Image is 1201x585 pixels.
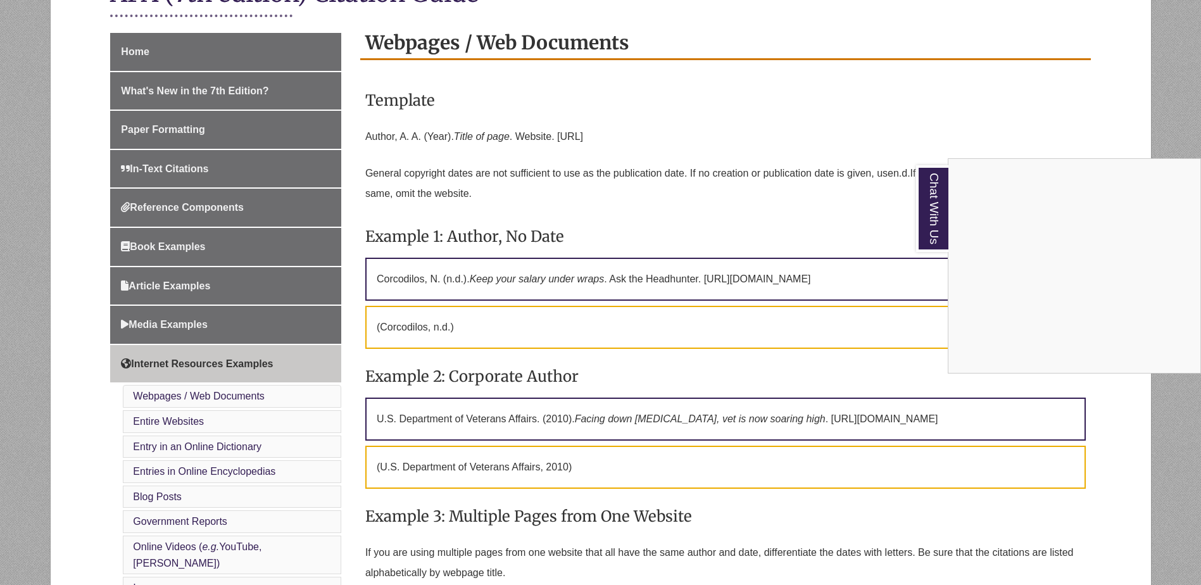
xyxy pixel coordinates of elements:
em: Facing down [MEDICAL_DATA], vet is now soaring high [575,413,826,424]
a: Media Examples [110,306,341,344]
span: n.d. [893,168,910,179]
h3: Example 3: Multiple Pages from One Website [365,501,1086,531]
h3: Template [365,85,1086,115]
a: Article Examples [110,267,341,305]
em: Title of page [454,131,510,142]
h3: Example 2: Corporate Author [365,362,1086,391]
a: Blog Posts [133,491,181,502]
span: Article Examples [121,280,210,291]
span: Book Examples [121,241,205,252]
p: U.S. Department of Veterans Affairs. (2010). . [URL][DOMAIN_NAME] [365,398,1086,441]
a: Entire Websites [133,416,204,427]
a: Online Videos (e.g.YouTube, [PERSON_NAME]) [133,541,261,569]
a: Book Examples [110,228,341,266]
p: (U.S. Department of Veterans Affairs, 2010) [365,446,1086,489]
a: Reference Components [110,189,341,227]
p: Corcodilos, N. (n.d.). . Ask the Headhunter. [URL][DOMAIN_NAME] [365,258,1086,301]
em: e.g. [202,541,219,552]
a: Home [110,33,341,71]
a: What's New in the 7th Edition? [110,72,341,110]
a: Government Reports [133,516,227,527]
span: Home [121,46,149,57]
span: Internet Resources Examples [121,358,273,369]
a: Webpages / Web Documents [133,391,265,401]
a: Entries in Online Encyclopedias [133,466,275,477]
a: Entry in an Online Dictionary [133,441,261,452]
div: Chat With Us [948,158,1201,374]
h3: Example 1: Author, No Date [365,222,1086,251]
span: What's New in the 7th Edition? [121,85,268,96]
a: In-Text Citations [110,150,341,188]
a: Internet Resources Examples [110,345,341,383]
h2: Webpages / Web Documents [360,27,1091,60]
a: Paper Formatting [110,111,341,149]
span: Reference Components [121,202,244,213]
span: Paper Formatting [121,124,204,135]
iframe: Chat Widget [948,159,1200,373]
em: Keep your salary under wraps [470,274,605,284]
p: Author, A. A. (Year). . Website. [URL] [365,122,1086,152]
span: Media Examples [121,319,208,330]
p: General copyright dates are not sufficient to use as the publication date. If no creation or publ... [365,158,1086,209]
a: Chat With Us [916,165,948,252]
p: (Corcodilos, n.d.) [365,306,1086,349]
span: In-Text Citations [121,163,208,174]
